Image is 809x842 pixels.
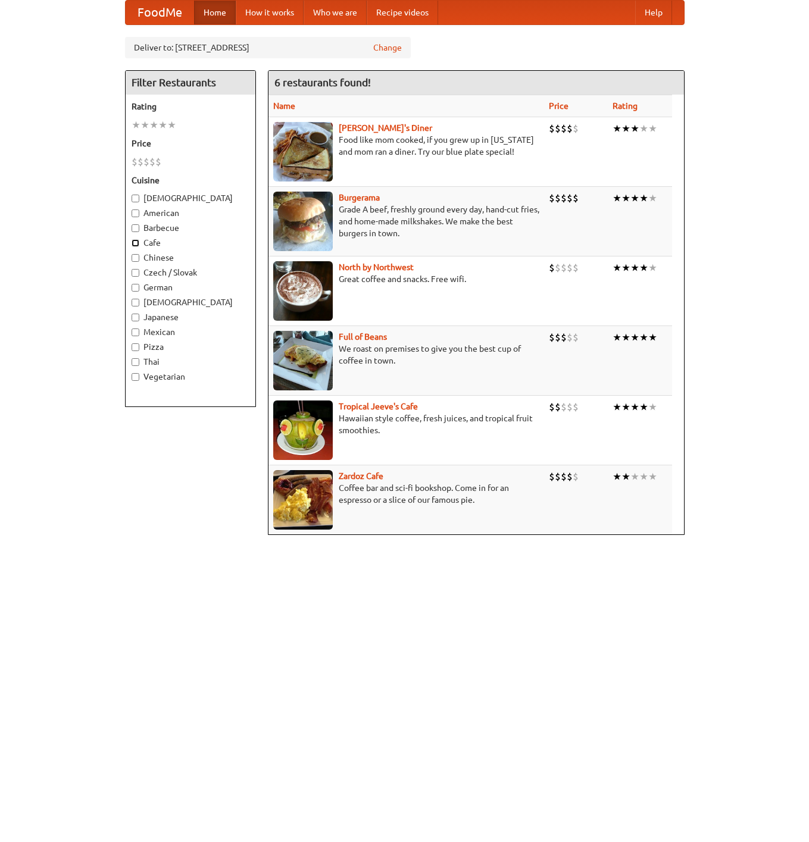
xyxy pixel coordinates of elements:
[339,332,387,342] a: Full of Beans
[132,101,249,112] h5: Rating
[613,331,621,344] li: ★
[555,470,561,483] li: $
[339,262,414,272] a: North by Northwest
[561,470,567,483] li: $
[132,326,249,338] label: Mexican
[273,192,333,251] img: burgerama.jpg
[549,470,555,483] li: $
[639,122,648,135] li: ★
[273,331,333,390] img: beans.jpg
[132,341,249,353] label: Pizza
[132,237,249,249] label: Cafe
[132,207,249,219] label: American
[648,261,657,274] li: ★
[639,192,648,205] li: ★
[132,281,249,293] label: German
[621,192,630,205] li: ★
[648,470,657,483] li: ★
[630,261,639,274] li: ★
[273,261,333,321] img: north.jpg
[149,118,158,132] li: ★
[273,343,539,367] p: We roast on premises to give you the best cup of coffee in town.
[273,412,539,436] p: Hawaiian style coffee, fresh juices, and tropical fruit smoothies.
[639,470,648,483] li: ★
[635,1,672,24] a: Help
[613,400,621,414] li: ★
[630,400,639,414] li: ★
[132,314,139,321] input: Japanese
[132,269,139,277] input: Czech / Slovak
[132,311,249,323] label: Japanese
[273,122,333,181] img: sallys.jpg
[573,192,579,205] li: $
[613,101,638,111] a: Rating
[132,267,249,278] label: Czech / Slovak
[132,296,249,308] label: [DEMOGRAPHIC_DATA]
[573,331,579,344] li: $
[125,37,411,58] div: Deliver to: [STREET_ADDRESS]
[236,1,304,24] a: How it works
[132,222,249,234] label: Barbecue
[138,155,143,168] li: $
[639,261,648,274] li: ★
[273,273,539,285] p: Great coffee and snacks. Free wifi.
[339,402,418,411] a: Tropical Jeeve's Cafe
[132,299,139,306] input: [DEMOGRAPHIC_DATA]
[567,192,573,205] li: $
[621,400,630,414] li: ★
[549,192,555,205] li: $
[304,1,367,24] a: Who we are
[126,1,194,24] a: FoodMe
[630,470,639,483] li: ★
[567,400,573,414] li: $
[273,134,539,158] p: Food like mom cooked, if you grew up in [US_STATE] and mom ran a diner. Try our blue plate special!
[132,239,139,247] input: Cafe
[639,400,648,414] li: ★
[613,261,621,274] li: ★
[132,137,249,149] h5: Price
[567,470,573,483] li: $
[149,155,155,168] li: $
[132,252,249,264] label: Chinese
[549,400,555,414] li: $
[561,122,567,135] li: $
[273,470,333,530] img: zardoz.jpg
[273,101,295,111] a: Name
[194,1,236,24] a: Home
[549,101,569,111] a: Price
[561,261,567,274] li: $
[132,174,249,186] h5: Cuisine
[373,42,402,54] a: Change
[573,400,579,414] li: $
[621,470,630,483] li: ★
[621,331,630,344] li: ★
[573,470,579,483] li: $
[648,122,657,135] li: ★
[155,155,161,168] li: $
[132,118,140,132] li: ★
[613,122,621,135] li: ★
[630,192,639,205] li: ★
[648,400,657,414] li: ★
[567,122,573,135] li: $
[158,118,167,132] li: ★
[621,261,630,274] li: ★
[132,343,139,351] input: Pizza
[339,123,432,133] a: [PERSON_NAME]'s Diner
[132,155,138,168] li: $
[648,331,657,344] li: ★
[567,331,573,344] li: $
[132,373,139,381] input: Vegetarian
[132,358,139,366] input: Thai
[549,122,555,135] li: $
[367,1,438,24] a: Recipe videos
[613,192,621,205] li: ★
[555,192,561,205] li: $
[648,192,657,205] li: ★
[132,224,139,232] input: Barbecue
[140,118,149,132] li: ★
[549,261,555,274] li: $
